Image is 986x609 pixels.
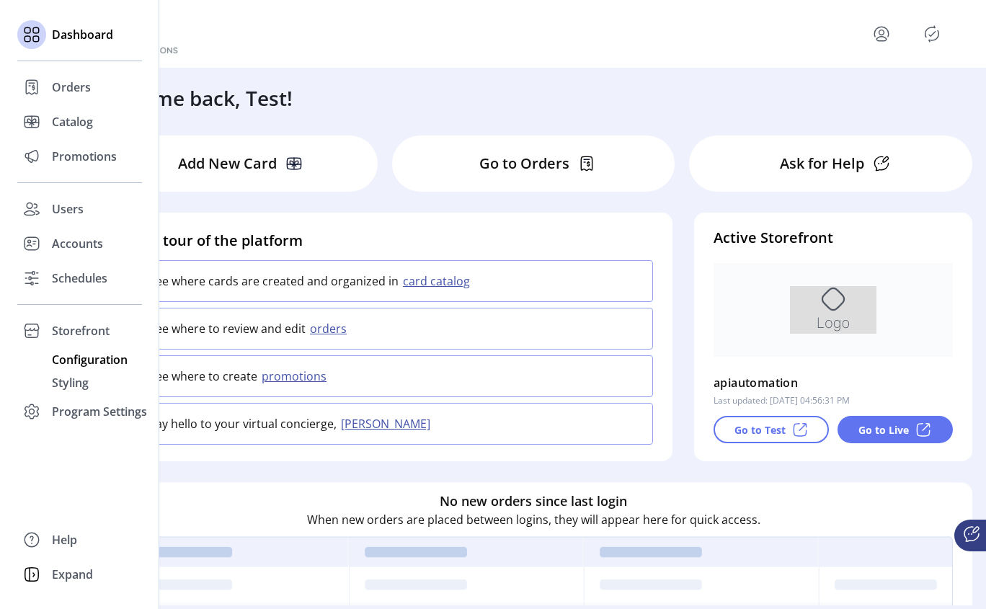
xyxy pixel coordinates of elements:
span: Styling [52,374,89,391]
p: apiautomation [714,371,798,394]
button: promotions [257,368,335,385]
p: When new orders are placed between logins, they will appear here for quick access. [307,511,760,528]
p: Ask for Help [780,153,864,174]
p: Go to Test [734,422,786,437]
span: Dashboard [52,26,113,43]
button: [PERSON_NAME] [337,415,439,432]
span: Expand [52,566,93,583]
button: Publisher Panel [920,22,943,45]
button: orders [306,320,355,337]
p: See where to create [149,368,257,385]
span: Help [52,531,77,548]
p: Last updated: [DATE] 04:56:31 PM [714,394,850,407]
p: Go to Live [858,422,909,437]
span: Users [52,200,84,218]
span: Program Settings [52,403,147,420]
button: menu [870,22,893,45]
span: Configuration [52,351,128,368]
span: Catalog [52,113,93,130]
h4: Active Storefront [714,227,953,249]
h4: Take a tour of the platform [114,230,653,252]
p: See where to review and edit [149,320,306,337]
span: Orders [52,79,91,96]
h3: Welcome back, Test! [95,83,293,113]
p: Say hello to your virtual concierge, [149,415,337,432]
span: Storefront [52,322,110,339]
span: Promotions [52,148,117,165]
h6: No new orders since last login [440,492,627,511]
p: Add New Card [178,153,277,174]
p: Go to Orders [479,153,569,174]
button: card catalog [399,272,479,290]
span: Accounts [52,235,103,252]
p: See where cards are created and organized in [149,272,399,290]
span: Schedules [52,270,107,287]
